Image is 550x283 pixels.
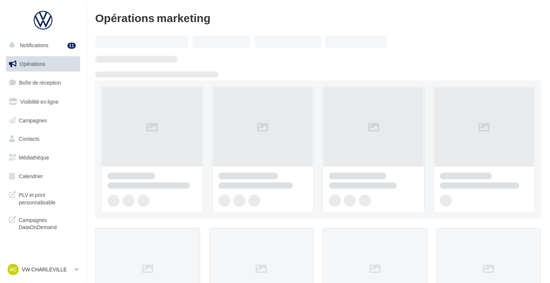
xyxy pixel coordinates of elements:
[6,262,80,277] a: VC VW CHARLEVILLE
[95,12,541,23] div: Opérations marketing
[19,79,61,86] span: Boîte de réception
[67,43,76,49] div: 11
[19,154,49,161] span: Médiathèque
[4,212,82,234] a: Campagnes DataOnDemand
[4,37,79,53] button: Notifications 11
[4,56,82,72] a: Opérations
[9,266,16,273] span: VC
[19,173,43,179] span: Calendrier
[19,190,77,206] span: PLV et print personnalisable
[20,42,48,48] span: Notifications
[4,131,82,147] a: Contacts
[22,266,72,273] p: VW CHARLEVILLE
[20,98,58,105] span: Visibilité en ligne
[19,136,39,142] span: Contacts
[4,74,82,91] a: Boîte de réception
[19,117,47,123] span: Campagnes
[4,94,82,110] a: Visibilité en ligne
[19,61,45,67] span: Opérations
[4,187,82,209] a: PLV et print personnalisable
[4,113,82,128] a: Campagnes
[4,168,82,184] a: Calendrier
[19,215,77,231] span: Campagnes DataOnDemand
[4,150,82,165] a: Médiathèque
